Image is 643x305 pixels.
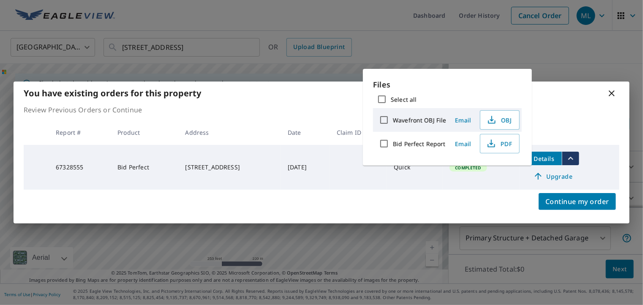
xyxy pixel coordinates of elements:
button: Email [450,114,477,127]
th: Product [111,120,178,145]
th: Report # [49,120,111,145]
label: Bid Perfect Report [393,140,445,148]
span: Details [531,155,557,163]
a: Upgrade [526,169,579,183]
td: [DATE] [281,145,330,190]
th: Address [179,120,281,145]
span: Email [453,140,473,148]
button: OBJ [480,110,520,130]
p: Review Previous Orders or Continue [24,105,619,115]
th: Date [281,120,330,145]
label: Wavefront OBJ File [393,116,446,124]
label: Select all [391,95,417,103]
button: Continue my order [539,193,616,210]
button: PDF [480,134,520,153]
td: 67328555 [49,145,111,190]
b: You have existing orders for this property [24,87,201,99]
span: Email [453,116,473,124]
span: OBJ [485,115,512,125]
button: filesDropdownBtn-67328555 [562,152,579,165]
button: Email [450,137,477,150]
p: Files [373,79,522,90]
td: Quick [387,145,442,190]
span: Upgrade [531,171,574,181]
td: Bid Perfect [111,145,178,190]
button: detailsBtn-67328555 [526,152,562,165]
span: Completed [450,165,486,171]
span: PDF [485,139,512,149]
div: [STREET_ADDRESS] [185,163,275,172]
th: Claim ID [330,120,387,145]
span: Continue my order [545,196,609,207]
